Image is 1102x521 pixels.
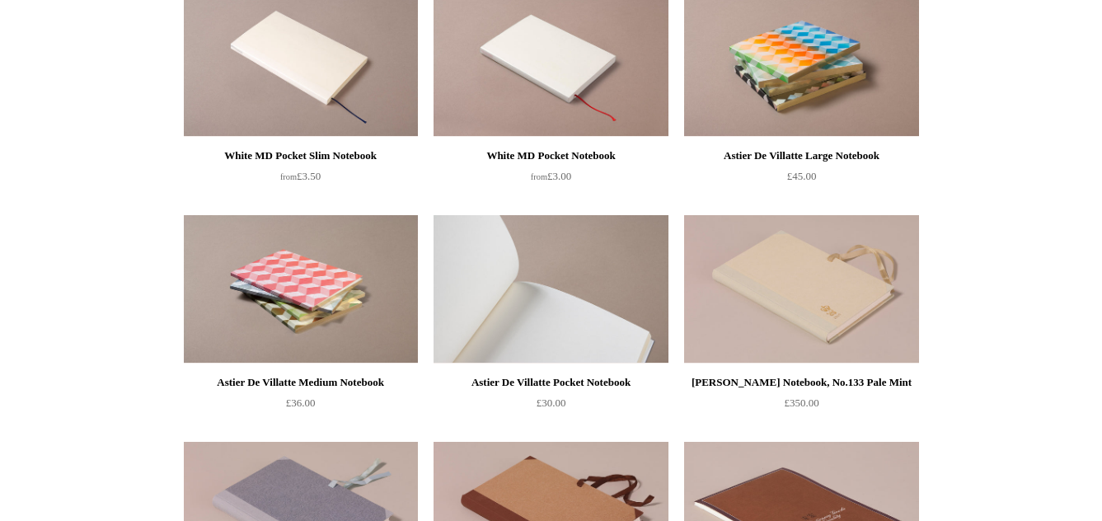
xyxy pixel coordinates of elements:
span: £3.50 [280,170,321,182]
img: Steve Harrison Notebook, No.133 Pale Mint [684,215,918,364]
a: Astier De Villatte Large Notebook £45.00 [684,146,918,214]
div: [PERSON_NAME] Notebook, No.133 Pale Mint [688,373,914,392]
span: £350.00 [784,397,818,409]
a: Astier De Villatte Pocket Notebook £30.00 [434,373,668,440]
a: [PERSON_NAME] Notebook, No.133 Pale Mint £350.00 [684,373,918,440]
a: Astier De Villatte Medium Notebook £36.00 [184,373,418,440]
div: Astier De Villatte Large Notebook [688,146,914,166]
span: £36.00 [286,397,316,409]
span: £45.00 [787,170,817,182]
a: Astier De Villatte Medium Notebook Astier De Villatte Medium Notebook [184,215,418,364]
a: Steve Harrison Notebook, No.133 Pale Mint Steve Harrison Notebook, No.133 Pale Mint [684,215,918,364]
a: Astier De Villatte Pocket Notebook Astier De Villatte Pocket Notebook [434,215,668,364]
span: £3.00 [531,170,571,182]
a: White MD Pocket Notebook from£3.00 [434,146,668,214]
div: White MD Pocket Notebook [438,146,664,166]
img: Astier De Villatte Pocket Notebook [434,215,668,364]
img: Astier De Villatte Medium Notebook [184,215,418,364]
div: Astier De Villatte Pocket Notebook [438,373,664,392]
div: White MD Pocket Slim Notebook [188,146,414,166]
span: £30.00 [537,397,566,409]
div: Astier De Villatte Medium Notebook [188,373,414,392]
span: from [531,172,547,181]
span: from [280,172,297,181]
a: White MD Pocket Slim Notebook from£3.50 [184,146,418,214]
